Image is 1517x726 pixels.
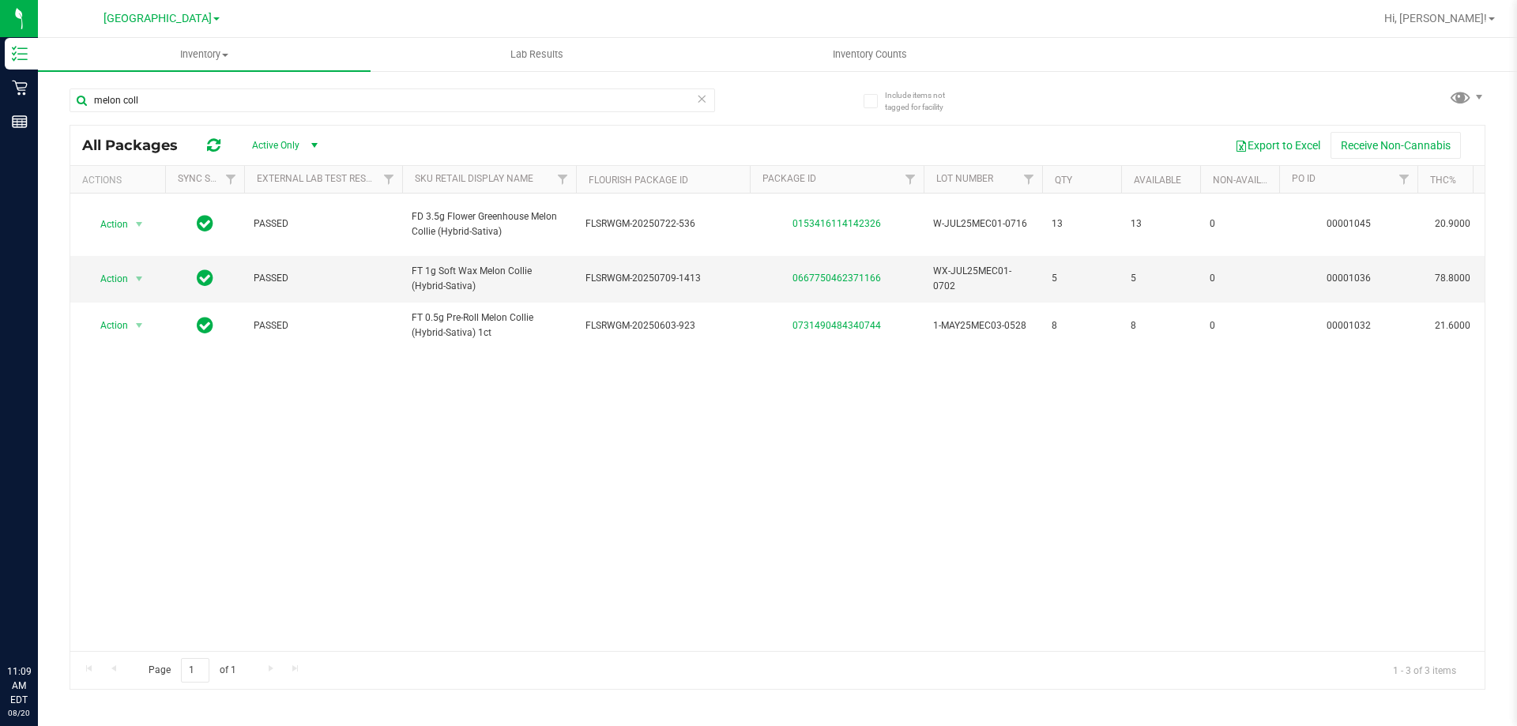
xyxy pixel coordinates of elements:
[762,173,816,184] a: Package ID
[792,218,881,229] a: 0153416114142326
[1131,271,1191,286] span: 5
[70,88,715,112] input: Search Package ID, Item Name, SKU, Lot or Part Number...
[898,166,924,193] a: Filter
[585,216,740,231] span: FLSRWGM-20250722-536
[86,314,129,337] span: Action
[86,213,129,235] span: Action
[1427,213,1478,235] span: 20.9000
[1055,175,1072,186] a: Qty
[933,216,1033,231] span: W-JUL25MEC01-0716
[1213,175,1283,186] a: Non-Available
[1052,216,1112,231] span: 13
[1131,216,1191,231] span: 13
[197,213,213,235] span: In Sync
[1327,218,1371,229] a: 00001045
[1427,267,1478,290] span: 78.8000
[12,114,28,130] inline-svg: Reports
[1331,132,1461,159] button: Receive Non-Cannabis
[1384,12,1487,24] span: Hi, [PERSON_NAME]!
[181,658,209,683] input: 1
[197,267,213,289] span: In Sync
[38,38,371,71] a: Inventory
[104,12,212,25] span: [GEOGRAPHIC_DATA]
[218,166,244,193] a: Filter
[412,310,567,340] span: FT 0.5g Pre-Roll Melon Collie (Hybrid-Sativa) 1ct
[933,264,1033,294] span: WX-JUL25MEC01-0702
[254,216,393,231] span: PASSED
[1391,166,1417,193] a: Filter
[254,318,393,333] span: PASSED
[178,173,239,184] a: Sync Status
[130,213,149,235] span: select
[254,271,393,286] span: PASSED
[130,314,149,337] span: select
[585,318,740,333] span: FLSRWGM-20250603-923
[1292,173,1316,184] a: PO ID
[585,271,740,286] span: FLSRWGM-20250709-1413
[1327,273,1371,284] a: 00001036
[7,707,31,719] p: 08/20
[936,173,993,184] a: Lot Number
[1131,318,1191,333] span: 8
[197,314,213,337] span: In Sync
[38,47,371,62] span: Inventory
[933,318,1033,333] span: 1-MAY25MEC03-0528
[135,658,249,683] span: Page of 1
[1134,175,1181,186] a: Available
[7,664,31,707] p: 11:09 AM EDT
[415,173,533,184] a: Sku Retail Display Name
[1427,314,1478,337] span: 21.6000
[1225,132,1331,159] button: Export to Excel
[412,209,567,239] span: FD 3.5g Flower Greenhouse Melon Collie (Hybrid-Sativa)
[550,166,576,193] a: Filter
[1380,658,1469,682] span: 1 - 3 of 3 items
[1052,318,1112,333] span: 8
[1210,271,1270,286] span: 0
[703,38,1036,71] a: Inventory Counts
[792,320,881,331] a: 0731490484340744
[376,166,402,193] a: Filter
[1210,216,1270,231] span: 0
[82,175,159,186] div: Actions
[1052,271,1112,286] span: 5
[1430,175,1456,186] a: THC%
[589,175,688,186] a: Flourish Package ID
[257,173,381,184] a: External Lab Test Result
[1210,318,1270,333] span: 0
[811,47,928,62] span: Inventory Counts
[82,137,194,154] span: All Packages
[1327,320,1371,331] a: 00001032
[885,89,964,113] span: Include items not tagged for facility
[86,268,129,290] span: Action
[16,600,63,647] iframe: Resource center
[130,268,149,290] span: select
[371,38,703,71] a: Lab Results
[489,47,585,62] span: Lab Results
[1016,166,1042,193] a: Filter
[792,273,881,284] a: 0667750462371166
[696,88,707,109] span: Clear
[12,46,28,62] inline-svg: Inventory
[412,264,567,294] span: FT 1g Soft Wax Melon Collie (Hybrid-Sativa)
[12,80,28,96] inline-svg: Retail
